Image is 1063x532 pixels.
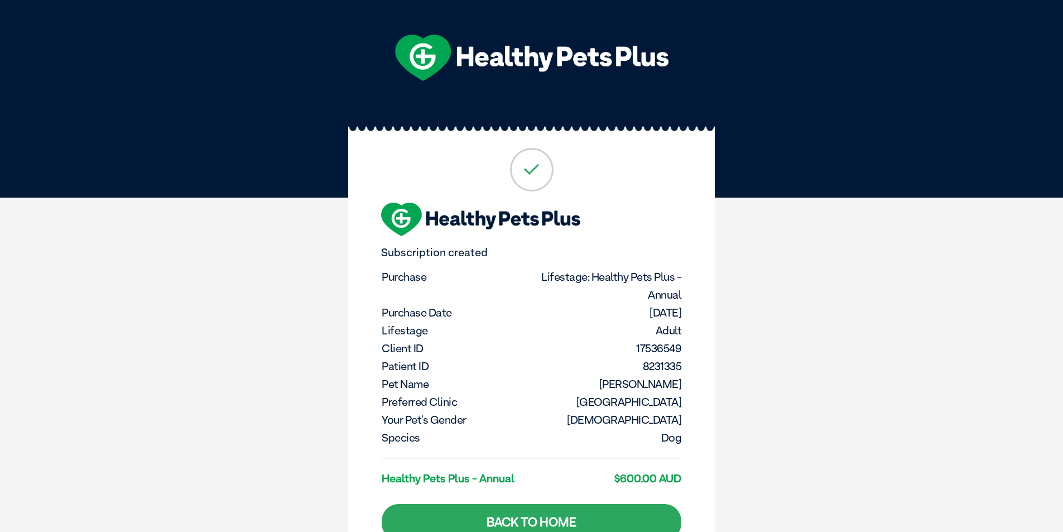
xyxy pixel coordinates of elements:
[533,357,682,375] dd: 8231335
[533,322,682,339] dd: Adult
[382,411,531,429] dt: Your pet's gender
[382,357,531,375] dt: Patient ID
[382,268,531,286] dt: Purchase
[382,304,531,322] dt: Purchase Date
[382,429,531,447] dt: Species
[533,411,682,429] dd: [DEMOGRAPHIC_DATA]
[382,469,531,487] dt: Healthy Pets Plus - Annual
[381,246,682,259] p: Subscription created
[533,268,682,304] dd: Lifestage: Healthy Pets Plus - Annual
[533,304,682,322] dd: [DATE]
[382,393,531,411] dt: Preferred Clinic
[533,429,682,447] dd: Dog
[395,35,668,81] img: hpp-logo-landscape-green-white.png
[381,203,580,236] img: hpp-logo
[533,375,682,393] dd: [PERSON_NAME]
[382,322,531,339] dt: Lifestage
[533,393,682,411] dd: [GEOGRAPHIC_DATA]
[382,375,531,393] dt: Pet Name
[533,469,682,487] dd: $600.00 AUD
[382,339,531,357] dt: Client ID
[533,339,682,357] dd: 17536549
